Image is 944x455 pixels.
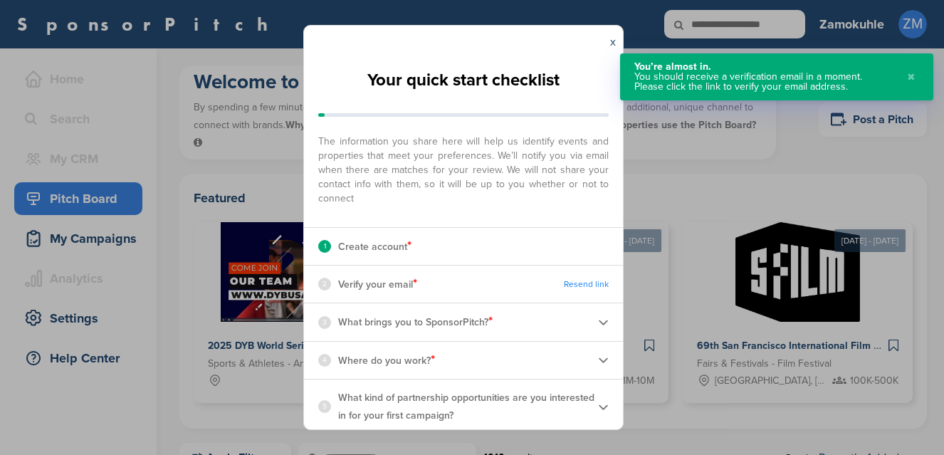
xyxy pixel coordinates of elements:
[634,72,893,92] div: You should receive a verification email in a moment. Please click the link to verify your email a...
[338,351,435,370] p: Where do you work?
[598,317,609,328] img: Checklist arrow 2
[338,313,493,331] p: What brings you to SponsorPitch?
[318,278,331,291] div: 2
[318,127,609,206] span: The information you share here will help us identify events and properties that meet your prefere...
[903,62,919,92] button: Close
[318,240,331,253] div: 1
[634,62,893,72] div: You’re almost in.
[610,35,616,49] a: x
[318,316,331,329] div: 3
[338,275,417,293] p: Verify your email
[318,400,331,413] div: 5
[338,389,598,424] p: What kind of partnership opportunities are you interested in for your first campaign?
[367,65,560,96] h2: Your quick start checklist
[338,237,411,256] p: Create account
[598,355,609,365] img: Checklist arrow 2
[318,354,331,367] div: 4
[564,279,609,290] a: Resend link
[598,402,609,412] img: Checklist arrow 2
